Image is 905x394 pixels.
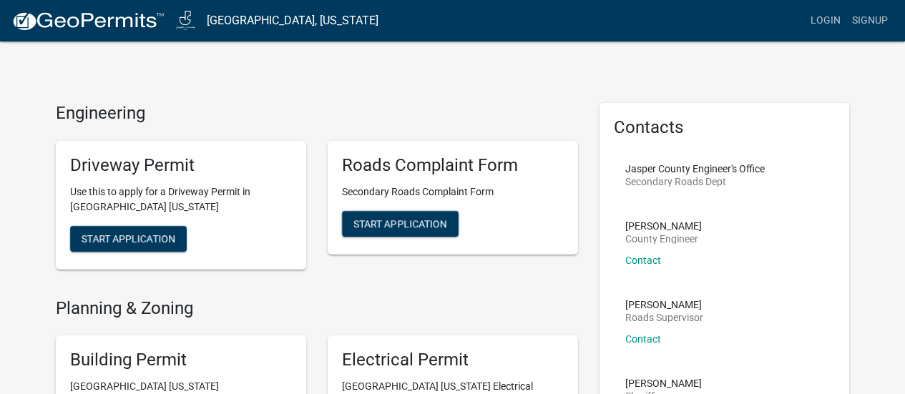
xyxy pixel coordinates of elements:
a: Contact [625,333,661,345]
button: Start Application [342,211,459,237]
p: Secondary Roads Complaint Form [342,184,564,200]
button: Start Application [70,226,187,252]
h5: Building Permit [70,350,292,370]
p: [PERSON_NAME] [625,300,703,310]
h5: Roads Complaint Form [342,155,564,176]
h5: Electrical Permit [342,350,564,370]
p: County Engineer [625,234,702,244]
h4: Planning & Zoning [56,298,578,319]
a: Contact [625,255,661,266]
p: Jasper County Engineer's Office [625,164,765,174]
img: Jasper County, Iowa [176,11,195,30]
a: Login [805,7,846,34]
h4: Engineering [56,103,578,124]
span: Start Application [353,217,447,229]
a: [GEOGRAPHIC_DATA], [US_STATE] [207,9,378,33]
p: Roads Supervisor [625,312,703,322]
h5: Contacts [614,117,836,138]
p: [PERSON_NAME] [625,221,702,231]
span: Start Application [82,232,175,244]
a: Signup [846,7,894,34]
h5: Driveway Permit [70,155,292,176]
p: Use this to apply for a Driveway Permit in [GEOGRAPHIC_DATA] [US_STATE] [70,184,292,215]
p: Secondary Roads Dept [625,177,765,187]
p: [PERSON_NAME] [625,378,702,388]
